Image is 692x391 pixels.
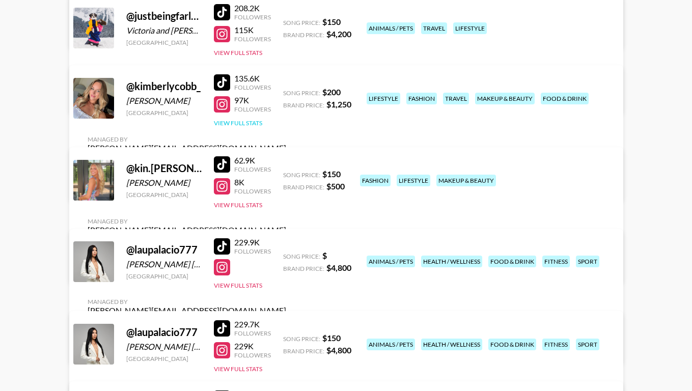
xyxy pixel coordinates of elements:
span: Song Price: [283,171,320,179]
div: food & drink [541,93,589,104]
div: @ kin.[PERSON_NAME] [126,162,202,175]
div: [GEOGRAPHIC_DATA] [126,39,202,46]
div: [PERSON_NAME] [PERSON_NAME] [126,342,202,352]
strong: $ 500 [326,181,345,191]
div: @ laupalacio777 [126,326,202,339]
div: Followers [234,187,271,195]
div: [PERSON_NAME] [PERSON_NAME] [126,259,202,269]
div: [PERSON_NAME][EMAIL_ADDRESS][DOMAIN_NAME] [88,143,286,153]
button: View Full Stats [214,49,262,57]
div: @ justbeingfarley [126,10,202,22]
div: lifestyle [367,93,400,104]
div: Followers [234,35,271,43]
div: Followers [234,247,271,255]
div: Followers [234,165,271,173]
div: [PERSON_NAME] [126,96,202,106]
div: @ kimberlycobb_ [126,80,202,93]
strong: $ 150 [322,17,341,26]
div: 229K [234,341,271,351]
div: fashion [360,175,391,186]
div: fitness [542,256,570,267]
div: 229.7K [234,319,271,329]
button: View Full Stats [214,201,262,209]
div: sport [576,339,599,350]
div: @ laupalacio777 [126,243,202,256]
strong: $ [322,250,327,260]
div: Managed By [88,298,286,305]
div: Managed By [88,217,286,225]
div: 62.9K [234,155,271,165]
div: lifestyle [453,22,487,34]
div: animals / pets [367,256,415,267]
div: makeup & beauty [436,175,496,186]
div: Followers [234,351,271,359]
div: makeup & beauty [475,93,535,104]
div: food & drink [488,339,536,350]
div: 8K [234,177,271,187]
button: View Full Stats [214,282,262,289]
span: Brand Price: [283,265,324,272]
div: sport [576,256,599,267]
div: animals / pets [367,22,415,34]
button: View Full Stats [214,119,262,127]
strong: $ 4,800 [326,263,351,272]
span: Brand Price: [283,347,324,355]
div: lifestyle [397,175,430,186]
div: Victoria and [PERSON_NAME] [126,25,202,36]
div: [GEOGRAPHIC_DATA] [126,109,202,117]
span: Brand Price: [283,101,324,109]
div: fashion [406,93,437,104]
strong: $ 150 [322,169,341,179]
button: View Full Stats [214,365,262,373]
span: Song Price: [283,19,320,26]
div: fitness [542,339,570,350]
strong: $ 1,250 [326,99,351,109]
div: 135.6K [234,73,271,83]
div: 115K [234,25,271,35]
strong: $ 4,200 [326,29,351,39]
span: Song Price: [283,89,320,97]
div: Followers [234,329,271,337]
div: [GEOGRAPHIC_DATA] [126,191,202,199]
span: Brand Price: [283,183,324,191]
span: Brand Price: [283,31,324,39]
div: Managed By [88,135,286,143]
div: Followers [234,83,271,91]
strong: $ 4,800 [326,345,351,355]
div: [GEOGRAPHIC_DATA] [126,355,202,362]
div: [GEOGRAPHIC_DATA] [126,272,202,280]
div: [PERSON_NAME] [126,178,202,188]
div: health / wellness [421,339,482,350]
div: travel [443,93,469,104]
div: food & drink [488,256,536,267]
span: Song Price: [283,335,320,343]
span: Song Price: [283,253,320,260]
div: 229.9K [234,237,271,247]
div: [PERSON_NAME][EMAIL_ADDRESS][DOMAIN_NAME] [88,305,286,316]
div: [PERSON_NAME][EMAIL_ADDRESS][DOMAIN_NAME] [88,225,286,235]
div: Followers [234,13,271,21]
strong: $ 200 [322,87,341,97]
strong: $ 150 [322,333,341,343]
div: 97K [234,95,271,105]
div: health / wellness [421,256,482,267]
div: animals / pets [367,339,415,350]
div: travel [421,22,447,34]
div: Followers [234,105,271,113]
div: 208.2K [234,3,271,13]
